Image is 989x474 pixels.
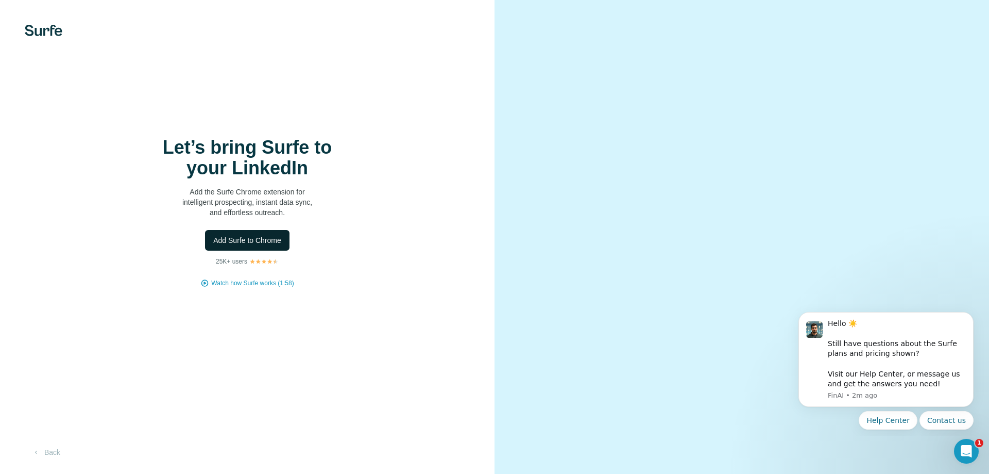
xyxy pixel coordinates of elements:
[144,187,350,218] p: Add the Surfe Chrome extension for intelligent prospecting, instant data sync, and effortless out...
[975,439,983,447] span: 1
[211,279,294,288] button: Watch how Surfe works (1:58)
[783,303,989,436] iframe: Intercom notifications message
[25,443,67,462] button: Back
[25,25,62,36] img: Surfe's logo
[249,258,279,265] img: Rating Stars
[954,439,979,464] iframe: Intercom live chat
[205,230,289,251] button: Add Surfe to Chrome
[216,257,247,266] p: 25K+ users
[213,235,281,246] span: Add Surfe to Chrome
[144,137,350,178] h1: Let’s bring Surfe to your LinkedIn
